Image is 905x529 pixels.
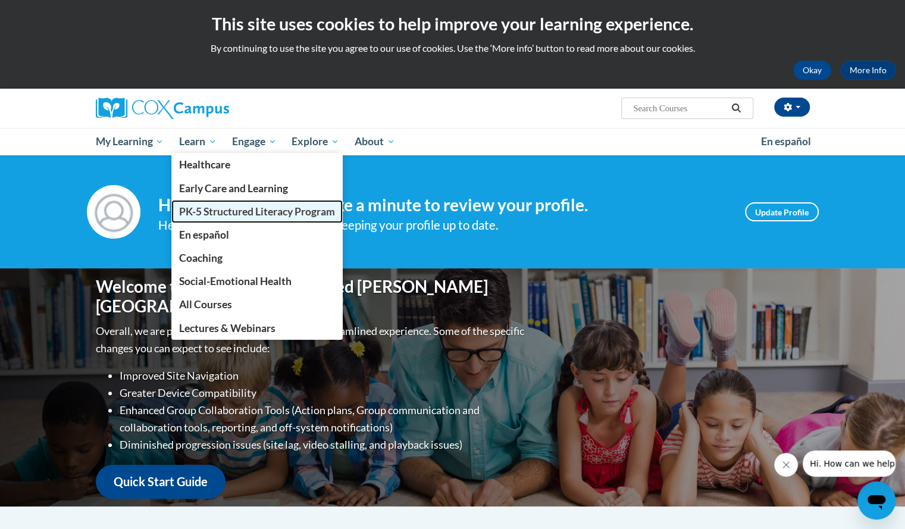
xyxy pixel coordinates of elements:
[171,128,224,155] a: Learn
[179,158,230,171] span: Healthcare
[840,61,896,80] a: More Info
[171,317,343,340] a: Lectures & Webinars
[803,450,895,477] iframe: Message from company
[7,8,96,18] span: Hi. How can we help?
[224,128,284,155] a: Engage
[171,246,343,270] a: Coaching
[96,465,226,499] a: Quick Start Guide
[171,270,343,293] a: Social-Emotional Health
[284,128,347,155] a: Explore
[78,128,828,155] div: Main menu
[774,453,798,477] iframe: Close message
[120,384,527,402] li: Greater Device Compatibility
[96,98,322,119] a: Cox Campus
[179,298,232,311] span: All Courses
[171,200,343,223] a: PK-5 Structured Literacy Program
[179,275,292,287] span: Social-Emotional Health
[87,185,140,239] img: Profile Image
[753,129,819,154] a: En español
[158,215,727,235] div: Help improve your experience by keeping your profile up to date.
[88,128,172,155] a: My Learning
[120,436,527,453] li: Diminished progression issues (site lag, video stalling, and playback issues)
[95,134,164,149] span: My Learning
[158,195,727,215] h4: Hi [PERSON_NAME]! Take a minute to review your profile.
[347,128,403,155] a: About
[96,98,229,119] img: Cox Campus
[793,61,831,80] button: Okay
[9,42,896,55] p: By continuing to use the site you agree to our use of cookies. Use the ‘More info’ button to read...
[120,402,527,436] li: Enhanced Group Collaboration Tools (Action plans, Group communication and collaboration tools, re...
[171,177,343,200] a: Early Care and Learning
[355,134,395,149] span: About
[761,135,811,148] span: En español
[727,101,745,115] button: Search
[292,134,339,149] span: Explore
[171,293,343,316] a: All Courses
[632,101,727,115] input: Search Courses
[774,98,810,117] button: Account Settings
[96,277,527,317] h1: Welcome to the new and improved [PERSON_NAME][GEOGRAPHIC_DATA]
[857,481,895,519] iframe: Button to launch messaging window
[179,228,229,241] span: En español
[179,182,288,195] span: Early Care and Learning
[179,252,223,264] span: Coaching
[179,322,275,334] span: Lectures & Webinars
[232,134,277,149] span: Engage
[171,223,343,246] a: En español
[179,205,335,218] span: PK-5 Structured Literacy Program
[179,134,217,149] span: Learn
[120,367,527,384] li: Improved Site Navigation
[745,202,819,221] a: Update Profile
[9,12,896,36] h2: This site uses cookies to help improve your learning experience.
[171,153,343,176] a: Healthcare
[96,323,527,357] p: Overall, we are proud to provide you with a more streamlined experience. Some of the specific cha...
